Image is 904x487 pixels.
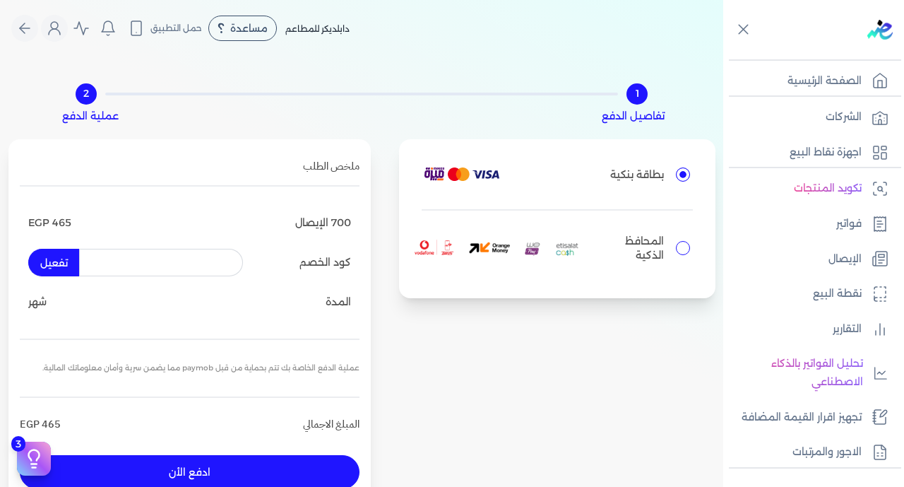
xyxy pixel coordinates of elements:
a: تجهيز اقرار القيمة المضافة [723,403,896,433]
p: تحليل الفواتير بالذكاء الاصطناعي [730,355,863,391]
p: كود الخصم [299,254,351,272]
a: اجهزة نقاط البيع [723,138,896,168]
a: الإيصال [723,245,896,274]
p: المحافظ الذكية [597,234,663,262]
span: مساعدة [230,23,268,33]
a: تكويد المنتجات [723,174,896,204]
p: اجهزة نقاط البيع [790,143,862,162]
div: 2 [76,83,97,105]
a: تحليل الفواتير بالذكاء الاصطناعي [723,349,896,397]
span: دابلديكر للمطاعم [285,23,350,34]
p: 700 الإيصال [295,214,351,233]
div: مساعدة [208,16,277,41]
p: التقارير [833,320,862,339]
p: بطاقة بنكية [511,168,664,182]
button: 3 [17,442,51,476]
a: نقطة البيع [723,279,896,309]
p: المدة [326,293,351,312]
p: تفاصيل الدفع [602,107,665,126]
p: الشركات [826,108,862,127]
img: logo [867,20,893,40]
img: visaCard [424,168,499,182]
p: تجهيز اقرار القيمة المضافة [742,409,862,427]
input: المحافظ الذكيةwallets [676,241,690,255]
p: الاجور والمرتبات [792,443,862,462]
div: 1 [626,83,648,105]
p: EGP 465 [28,214,71,233]
a: الشركات [723,102,896,132]
a: الصفحة الرئيسية [723,66,896,96]
p: شهر [28,293,47,312]
span: 3 [11,436,25,452]
p: الإيصال [828,250,862,269]
button: تفعيل [28,249,79,276]
p: تكويد المنتجات [794,180,862,198]
p: عملية الدفع [62,107,119,126]
h5: المبلغ الاجمالي [303,417,359,433]
img: wallets [415,227,586,269]
h5: EGP 465 [20,417,61,433]
h5: ملخص الطلب [303,159,359,175]
a: الاجور والمرتبات [723,438,896,467]
p: نقطة البيع [813,285,862,303]
p: فواتير [836,215,862,233]
input: بطاقة بنكيةvisaCard [676,168,690,182]
a: فواتير [723,209,896,239]
button: حمل التطبيق [124,16,206,40]
a: التقارير [723,315,896,344]
p: الصفحة الرئيسية [787,72,862,90]
p: عملية الدفع الخاصة بك تتم بحماية من قبل paymob مما يضمن سرية وأمان معلوماتك المالية. [20,351,359,386]
span: حمل التطبيق [150,22,202,35]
